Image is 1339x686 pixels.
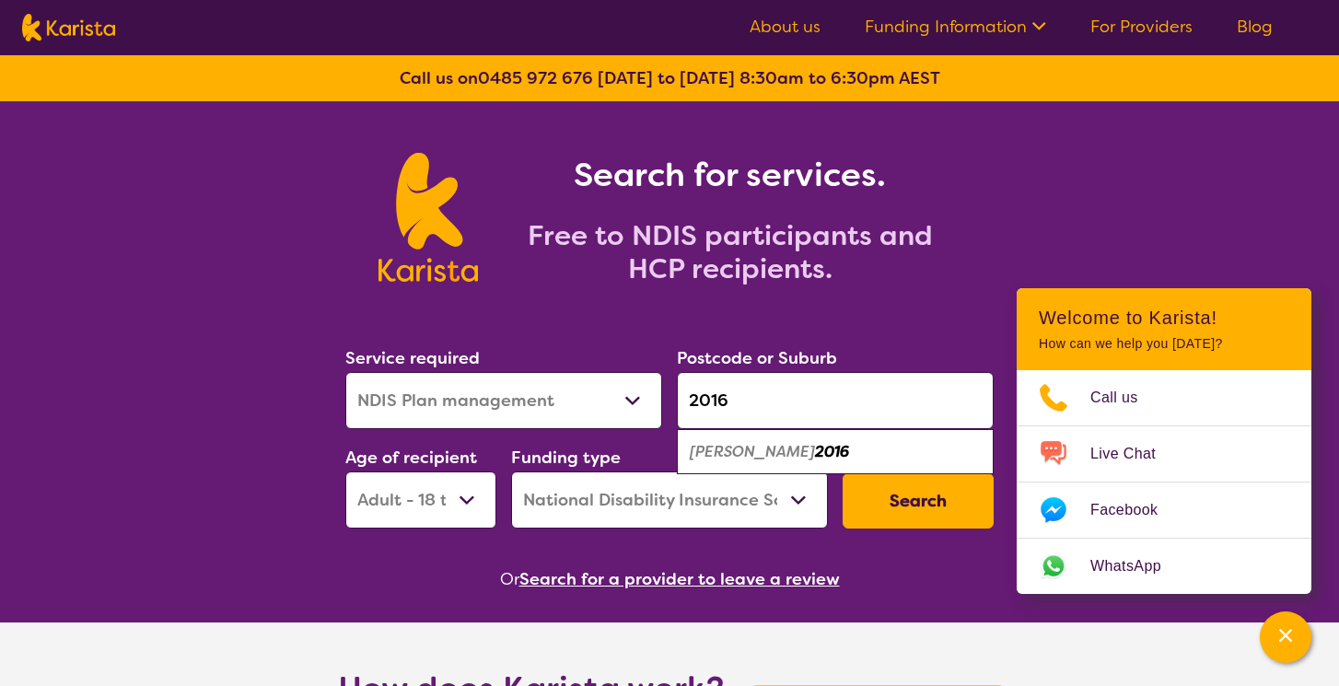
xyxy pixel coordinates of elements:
em: [PERSON_NAME] [690,442,815,461]
span: Facebook [1090,496,1180,524]
p: How can we help you [DATE]? [1039,336,1289,352]
label: Postcode or Suburb [677,347,837,369]
em: 2016 [815,442,849,461]
a: About us [750,16,821,38]
label: Age of recipient [345,447,477,469]
button: Search for a provider to leave a review [519,565,840,593]
input: Type [677,372,994,429]
div: Channel Menu [1017,288,1311,594]
a: 0485 972 676 [478,67,593,89]
a: Funding Information [865,16,1046,38]
h1: Search for services. [500,153,961,197]
a: For Providers [1090,16,1193,38]
span: Live Chat [1090,440,1178,468]
div: Redfern 2016 [686,435,984,470]
a: Web link opens in a new tab. [1017,539,1311,594]
label: Funding type [511,447,621,469]
img: Karista logo [22,14,115,41]
label: Service required [345,347,480,369]
span: Or [500,565,519,593]
b: Call us on [DATE] to [DATE] 8:30am to 6:30pm AEST [400,67,940,89]
span: Call us [1090,384,1160,412]
ul: Choose channel [1017,370,1311,594]
span: WhatsApp [1090,552,1183,580]
h2: Welcome to Karista! [1039,307,1289,329]
button: Channel Menu [1260,611,1311,663]
h2: Free to NDIS participants and HCP recipients. [500,219,961,285]
button: Search [843,473,994,529]
a: Blog [1237,16,1273,38]
img: Karista logo [378,153,477,282]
